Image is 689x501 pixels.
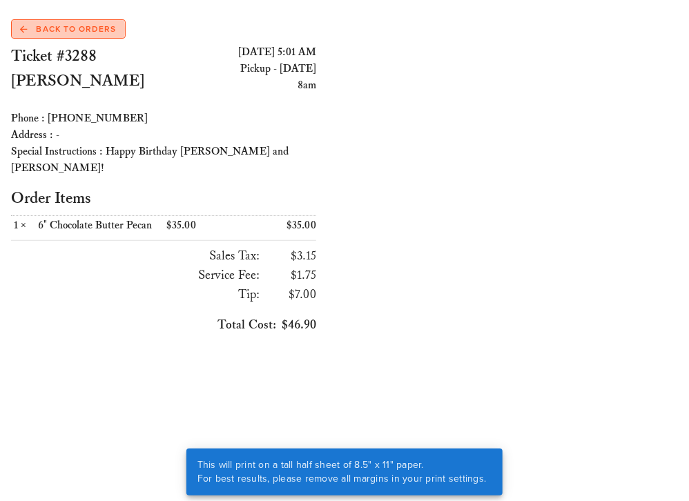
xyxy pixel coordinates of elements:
h2: [PERSON_NAME] [11,69,164,94]
h3: Sales Tax: [11,246,260,266]
span: 1 [11,219,21,232]
div: 6" Chocolate Butter Pecan [38,219,161,232]
div: Phone : [PHONE_NUMBER] [11,110,316,127]
div: $35.00 [164,216,240,235]
h2: Order Items [11,188,316,210]
div: This will print on a tall half sheet of 8.5" x 11" paper. For best results, please remove all mar... [186,449,498,495]
div: Pickup - [DATE] [164,61,316,77]
div: [DATE] 5:01 AM [164,44,316,61]
h3: Service Fee: [11,266,260,285]
h3: $7.00 [265,285,316,304]
div: Address : - [11,127,316,144]
div: Special Instructions : Happy Birthday [PERSON_NAME] and [PERSON_NAME]! [11,144,316,177]
h2: Ticket #3288 [11,44,164,69]
h3: $1.75 [265,266,316,285]
div: $35.00 [240,216,317,235]
div: 8am [164,77,316,94]
div: × [11,219,38,232]
span: Back to Orders [20,23,116,35]
h3: $46.90 [11,315,316,335]
a: Back to Orders [11,19,126,39]
h3: $3.15 [265,246,316,266]
span: Total Cost: [217,317,276,333]
h3: Tip: [11,285,260,304]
